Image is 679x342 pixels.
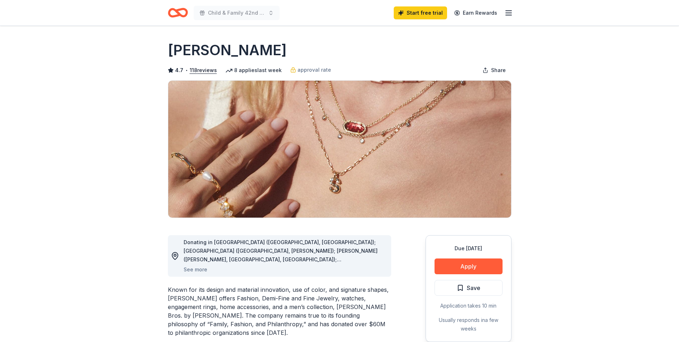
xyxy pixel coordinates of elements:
a: Start free trial [394,6,447,19]
span: • [185,67,188,73]
button: See more [184,265,207,274]
button: 118reviews [190,66,217,75]
a: Earn Rewards [450,6,501,19]
span: 4.7 [175,66,183,75]
span: Child & Family 42nd Annual Taste of Newport [208,9,265,17]
span: Save [467,283,480,293]
div: Known for its design and material innovation, use of color, and signature shapes, [PERSON_NAME] o... [168,285,391,337]
h1: [PERSON_NAME] [168,40,287,60]
div: Due [DATE] [435,244,503,253]
div: 8 applies last week [225,66,282,75]
button: Share [477,63,511,77]
div: Application takes 10 min [435,301,503,310]
a: approval rate [290,66,331,74]
button: Save [435,280,503,296]
span: Share [491,66,506,75]
img: Image for Kendra Scott [168,81,511,218]
span: approval rate [297,66,331,74]
button: Child & Family 42nd Annual Taste of Newport [194,6,280,20]
div: Usually responds in a few weeks [435,316,503,333]
a: Home [168,4,188,21]
button: Apply [435,258,503,274]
